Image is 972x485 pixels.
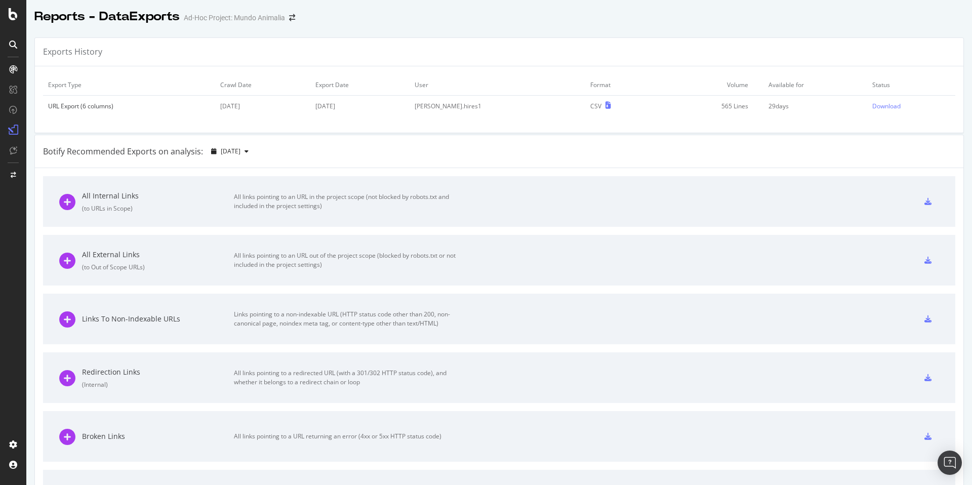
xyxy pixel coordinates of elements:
[82,263,234,271] div: ( to Out of Scope URLs )
[43,74,215,96] td: Export Type
[215,96,310,117] td: [DATE]
[310,74,410,96] td: Export Date
[924,374,931,381] div: csv-export
[82,191,234,201] div: All Internal Links
[924,315,931,322] div: csv-export
[234,251,462,269] div: All links pointing to an URL out of the project scope (blocked by robots.txt or not included in t...
[82,204,234,213] div: ( to URLs in Scope )
[234,432,462,441] div: All links pointing to a URL returning an error (4xx or 5xx HTTP status code)
[34,8,180,25] div: Reports - DataExports
[656,74,763,96] td: Volume
[82,314,234,324] div: Links To Non-Indexable URLs
[656,96,763,117] td: 565 Lines
[872,102,901,110] div: Download
[207,143,253,159] button: [DATE]
[938,451,962,475] div: Open Intercom Messenger
[234,369,462,387] div: All links pointing to a redirected URL (with a 301/302 HTTP status code), and whether it belongs ...
[924,198,931,205] div: csv-export
[410,74,585,96] td: User
[867,74,955,96] td: Status
[763,96,868,117] td: 29 days
[184,13,285,23] div: Ad-Hoc Project: Mundo Animalia
[48,102,210,110] div: URL Export (6 columns)
[585,74,656,96] td: Format
[43,146,203,157] div: Botify Recommended Exports on analysis:
[289,14,295,21] div: arrow-right-arrow-left
[43,46,102,58] div: Exports History
[872,102,950,110] a: Download
[82,431,234,441] div: Broken Links
[234,192,462,211] div: All links pointing to an URL in the project scope (not blocked by robots.txt and included in the ...
[221,147,240,155] span: 2025 Aug. 28th
[310,96,410,117] td: [DATE]
[924,257,931,264] div: csv-export
[410,96,585,117] td: [PERSON_NAME].hires1
[924,433,931,440] div: csv-export
[82,250,234,260] div: All External Links
[215,74,310,96] td: Crawl Date
[234,310,462,328] div: Links pointing to a non-indexable URL (HTTP status code other than 200, non-canonical page, noind...
[763,74,868,96] td: Available for
[82,380,234,389] div: ( Internal )
[590,102,601,110] div: CSV
[82,367,234,377] div: Redirection Links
